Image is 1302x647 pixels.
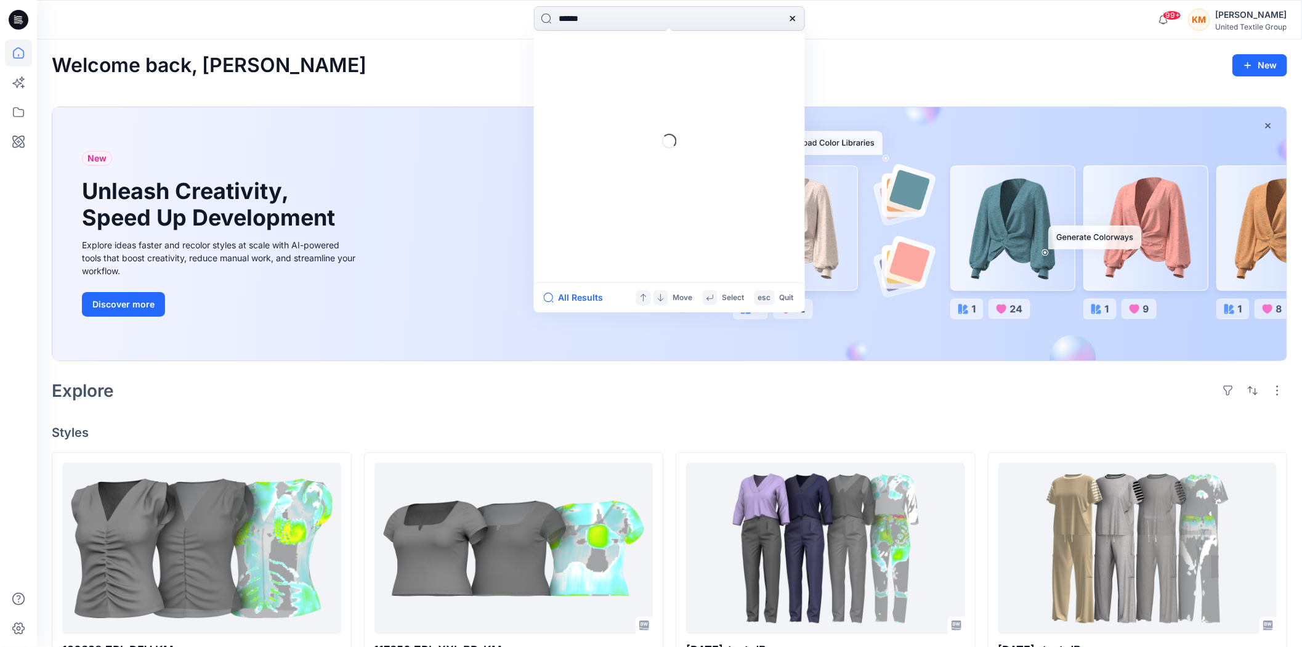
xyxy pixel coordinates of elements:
[1188,9,1210,31] div: KM
[998,463,1277,634] a: 2025.09.19 -test-JB
[82,178,341,231] h1: Unleash Creativity, Speed Up Development
[686,463,965,634] a: 2025.09.18-test-JB
[87,151,107,166] span: New
[758,291,771,304] p: esc
[780,291,794,304] p: Quit
[52,381,114,401] h2: Explore
[1232,54,1287,76] button: New
[82,292,165,317] button: Discover more
[1215,7,1287,22] div: [PERSON_NAME]
[1215,22,1287,31] div: United Textile Group
[62,463,341,634] a: 120328 ZPL DEV KM
[374,463,653,634] a: 117350 ZPL XXL BD-KM
[82,292,359,317] a: Discover more
[1163,10,1181,20] span: 99+
[722,291,745,304] p: Select
[52,54,366,77] h2: Welcome back, [PERSON_NAME]
[544,290,612,305] button: All Results
[673,291,693,304] p: Move
[82,238,359,277] div: Explore ideas faster and recolor styles at scale with AI-powered tools that boost creativity, red...
[52,425,1287,440] h4: Styles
